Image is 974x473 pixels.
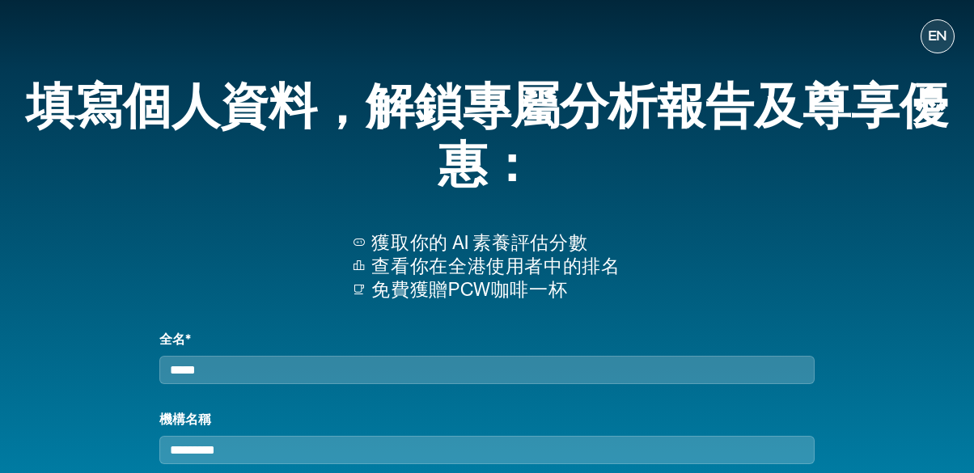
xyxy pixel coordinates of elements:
[19,70,955,205] div: 填寫個人資料，解鎖專屬分析報告及尊享優惠：
[371,255,620,278] p: 查看你在全港使用者中的排名
[928,28,947,44] span: EN
[371,278,620,302] p: 免費獲贈PCW咖啡一杯
[159,410,814,429] label: 機構名稱
[371,231,620,255] p: 獲取你的 AI 素養評估分數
